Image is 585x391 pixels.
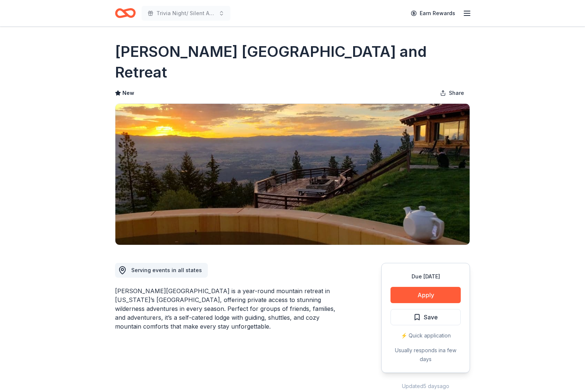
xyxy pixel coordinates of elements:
[390,309,461,325] button: Save
[115,287,346,331] div: [PERSON_NAME][GEOGRAPHIC_DATA] is a year-round mountain retreat in [US_STATE]’s [GEOGRAPHIC_DATA]...
[390,272,461,281] div: Due [DATE]
[115,104,470,245] img: Image for Downing Mountain Lodge and Retreat
[449,89,464,97] span: Share
[156,9,216,18] span: Trivia Night/ Silent Auction Fundraiser
[390,287,461,303] button: Apply
[424,312,438,322] span: Save
[131,267,202,273] span: Serving events in all states
[122,89,134,97] span: New
[115,41,470,83] h1: [PERSON_NAME] [GEOGRAPHIC_DATA] and Retreat
[390,331,461,340] div: ⚡️ Quick application
[381,382,470,391] div: Updated 5 days ago
[406,7,460,20] a: Earn Rewards
[390,346,461,364] div: Usually responds in a few days
[434,86,470,100] button: Share
[142,6,230,21] button: Trivia Night/ Silent Auction Fundraiser
[115,4,136,22] a: Home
